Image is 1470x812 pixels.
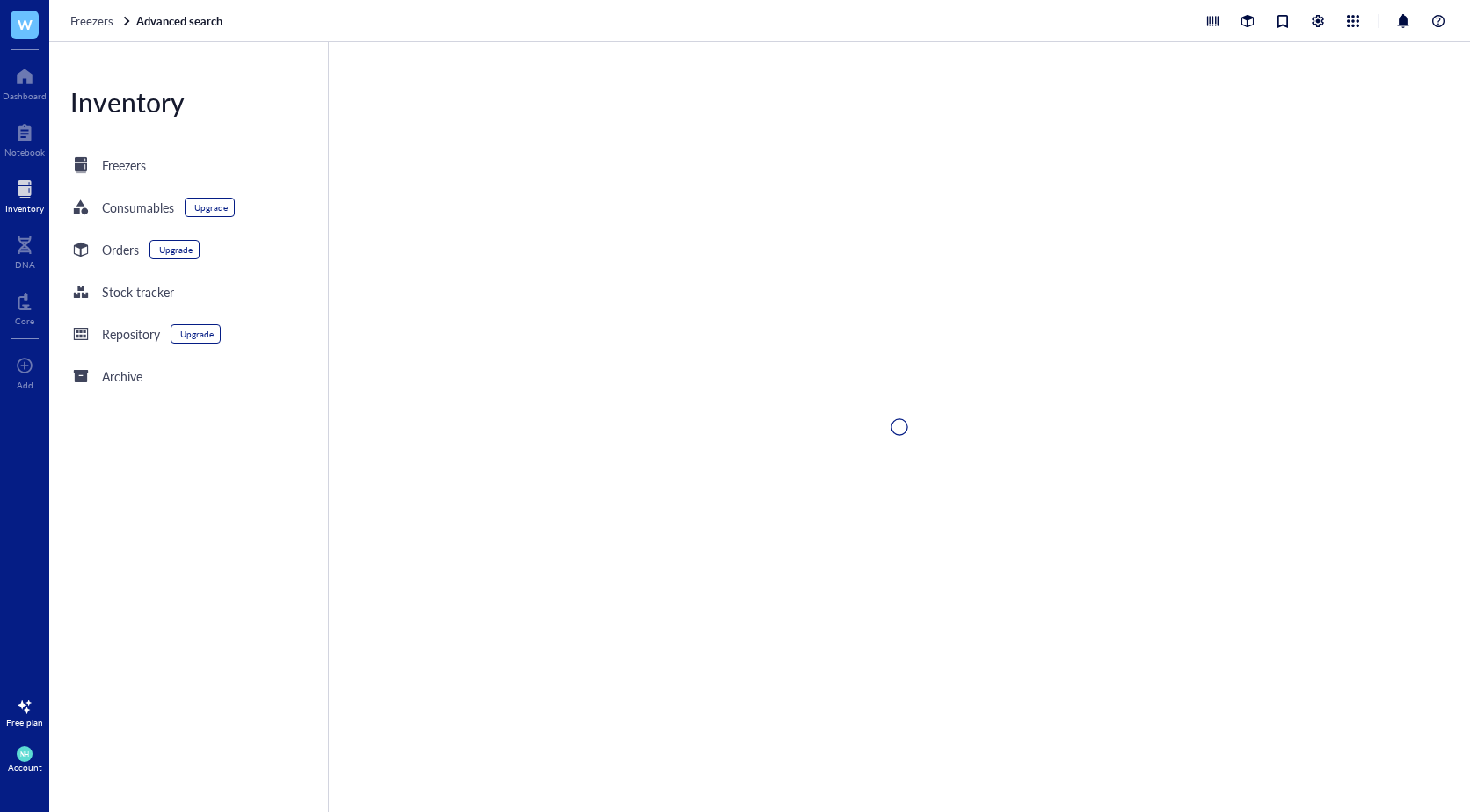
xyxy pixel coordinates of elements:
[18,13,33,35] span: W
[8,762,42,772] div: Account
[15,231,35,270] a: DNA
[102,366,142,386] div: Archive
[49,274,328,309] a: Stock tracker
[136,13,226,29] a: Advanced search
[5,175,44,214] a: Inventory
[102,156,146,175] div: Freezers
[4,147,45,157] div: Notebook
[49,316,328,352] a: RepositoryUpgrade
[15,315,34,326] div: Core
[49,232,328,267] a: OrdersUpgrade
[49,359,328,394] a: Archive
[20,750,30,758] span: NH
[102,282,174,301] div: Stock tracker
[49,148,328,183] a: Freezers
[4,119,45,157] a: Notebook
[3,62,47,101] a: Dashboard
[159,244,193,255] div: Upgrade
[49,84,328,120] div: Inventory
[17,380,33,390] div: Add
[102,198,174,217] div: Consumables
[5,203,44,214] div: Inventory
[102,240,139,259] div: Orders
[70,13,133,29] a: Freezers
[180,329,214,339] div: Upgrade
[70,12,113,29] span: Freezers
[6,717,43,728] div: Free plan
[49,190,328,225] a: ConsumablesUpgrade
[102,324,160,344] div: Repository
[194,202,228,213] div: Upgrade
[15,259,35,270] div: DNA
[15,287,34,326] a: Core
[3,91,47,101] div: Dashboard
